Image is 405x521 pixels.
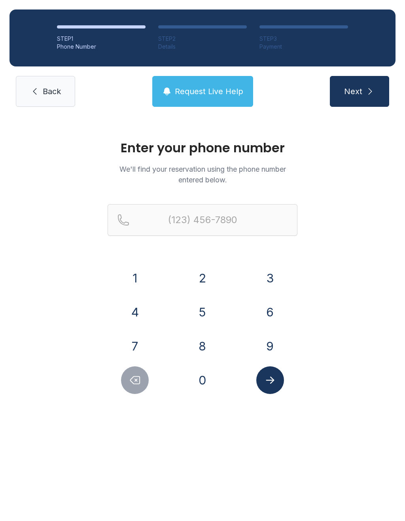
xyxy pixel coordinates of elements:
[108,164,297,185] p: We'll find your reservation using the phone number entered below.
[43,86,61,97] span: Back
[175,86,243,97] span: Request Live Help
[256,366,284,394] button: Submit lookup form
[57,43,146,51] div: Phone Number
[189,264,216,292] button: 2
[121,366,149,394] button: Delete number
[57,35,146,43] div: STEP 1
[121,298,149,326] button: 4
[256,332,284,360] button: 9
[344,86,362,97] span: Next
[189,366,216,394] button: 0
[189,332,216,360] button: 8
[256,298,284,326] button: 6
[189,298,216,326] button: 5
[108,204,297,236] input: Reservation phone number
[158,43,247,51] div: Details
[259,43,348,51] div: Payment
[158,35,247,43] div: STEP 2
[121,332,149,360] button: 7
[121,264,149,292] button: 1
[108,142,297,154] h1: Enter your phone number
[259,35,348,43] div: STEP 3
[256,264,284,292] button: 3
